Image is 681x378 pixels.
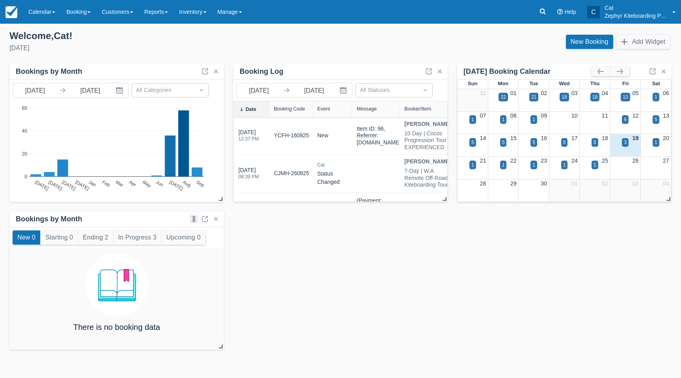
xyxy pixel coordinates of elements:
div: 1 [502,116,505,123]
a: 03 [633,180,639,187]
span: Dropdown icon [421,86,429,94]
div: Event [317,106,330,112]
button: Ending 2 [78,230,113,245]
div: Bookings by Month [16,67,82,76]
div: 18 [592,94,597,101]
a: 25 [602,157,608,164]
div: 5 [594,139,596,146]
button: Starting 0 [41,230,78,245]
span: Help [564,9,576,15]
span: Mon [498,80,509,86]
button: Interact with the calendar and add the check-in date for your trip. [336,83,352,97]
div: 1 [532,116,535,123]
div: 5 [655,116,657,123]
div: 1 [532,161,535,168]
div: 3 [624,139,627,146]
a: 15 [510,135,517,141]
div: 21 [531,94,536,101]
div: [DATE] [238,166,259,184]
a: 01 [571,180,578,187]
button: Add Widget [616,35,670,49]
strong: [PERSON_NAME] [404,121,451,127]
div: 12:37 PM [238,137,259,141]
a: 26 [633,157,639,164]
span: status changed [317,170,340,185]
a: 21 [480,157,486,164]
a: 10 [571,112,578,119]
a: 22 [510,157,517,164]
div: 5 [563,139,566,146]
input: End Date [68,83,112,97]
div: 08:39 PM [238,174,259,179]
span: Wed [559,80,569,86]
a: YCFH-160925 [274,131,309,140]
a: 20 [663,135,669,141]
span: Fri [622,80,629,86]
div: Booking Log [240,67,283,76]
strong: [PERSON_NAME] [404,158,451,165]
a: 29 [510,180,517,187]
div: Booker/Item [404,106,431,112]
h4: There is no booking data [73,323,160,331]
a: 13 [663,112,669,119]
a: 06 [663,90,669,96]
button: In Progress 3 [113,230,161,245]
a: 12 [633,112,639,119]
div: 10 Day | Cocos Progression Tour - EXPERIENCED [404,130,451,151]
div: 13 [623,94,628,101]
div: Welcome , Cat ! [9,30,334,42]
span: Sun [468,80,477,86]
div: [DATE] Booking Calendar [463,67,591,76]
a: 14 [480,135,486,141]
p: Cat [605,4,668,12]
input: End Date [292,83,336,97]
a: 09 [541,112,547,119]
a: 05 [633,90,639,96]
div: 1 [655,94,657,101]
div: Date [246,107,256,112]
a: 27 [663,157,669,164]
a: 18 [602,135,608,141]
a: 19 [633,135,639,141]
a: 23 [541,157,547,164]
div: (Payment: $3,000.00) Paid $3000 [DATE] REF: Fast Transfer From A J UNSWORTHBala [357,197,400,246]
span: Thu [590,80,600,86]
a: 01 [510,90,517,96]
div: C [587,6,600,19]
p: Zephyr Kiteboarding Pty Ltd [605,12,668,20]
a: 17 [571,135,578,141]
div: Item ID: 96, Referrer: [DOMAIN_NAME] [357,125,401,146]
div: 7-Day | W.A Remote Off-Road Kiteboarding Tour [404,168,451,189]
a: CJMH-260825 [274,169,309,178]
div: 1 [471,161,474,168]
a: 07 [480,112,486,119]
a: 04 [663,180,669,187]
img: booking.png [85,253,148,316]
div: Bookings by Month [16,215,82,224]
button: Upcoming 0 [162,230,205,245]
div: 18 [562,94,567,101]
div: 5 [532,139,535,146]
span: Dropdown icon [197,86,205,94]
div: 6 [624,116,627,123]
a: 28 [480,180,486,187]
input: Start Date [13,83,57,97]
div: 1 [502,161,505,168]
img: checkfront-main-nav-mini-logo.png [6,6,17,18]
button: New 0 [13,230,40,245]
div: 22 [501,94,506,101]
div: Cat [317,160,347,170]
a: 08 [510,112,517,119]
div: [DATE] [238,128,259,146]
div: [DATE] [9,43,334,53]
a: New Booking [566,35,613,49]
div: 1 [471,116,474,123]
a: 31 [480,90,486,96]
a: 02 [541,90,547,96]
div: 5 [471,139,474,146]
span: new [317,132,328,138]
div: 1 [655,139,657,146]
a: 04 [602,90,608,96]
a: 11 [602,112,608,119]
a: 03 [571,90,578,96]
